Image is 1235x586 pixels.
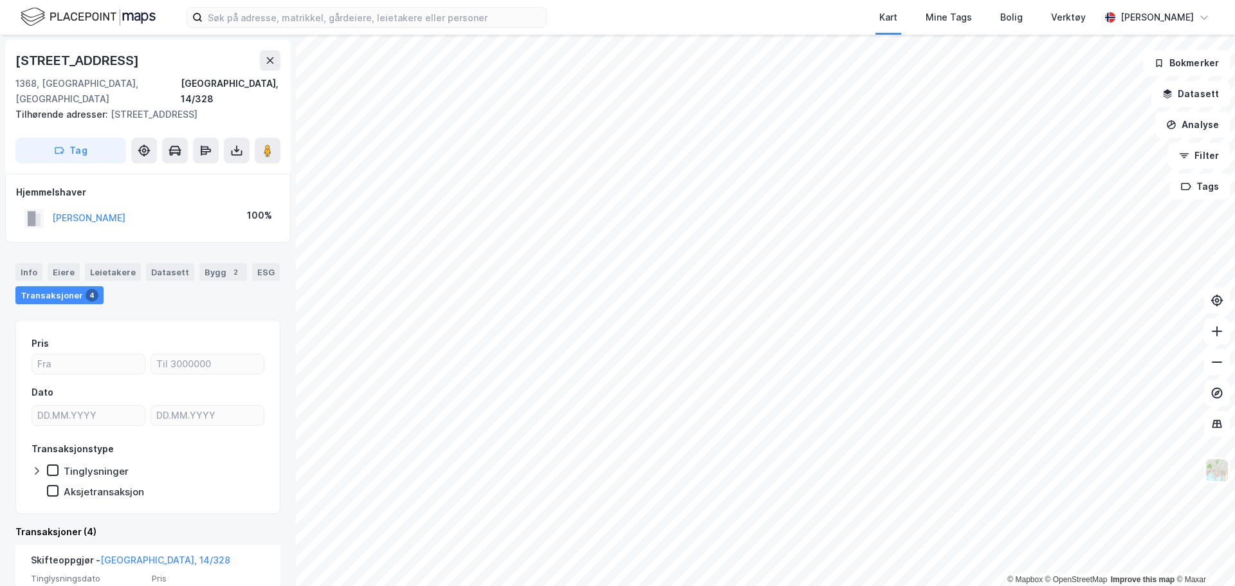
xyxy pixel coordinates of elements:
[1151,81,1230,107] button: Datasett
[32,354,145,374] input: Fra
[1171,524,1235,586] iframe: Chat Widget
[21,6,156,28] img: logo.f888ab2527a4732fd821a326f86c7f29.svg
[1007,575,1043,584] a: Mapbox
[879,10,897,25] div: Kart
[15,286,104,304] div: Transaksjoner
[1121,10,1194,25] div: [PERSON_NAME]
[151,406,264,425] input: DD.MM.YYYY
[85,263,141,281] div: Leietakere
[1205,458,1229,482] img: Z
[229,266,242,279] div: 2
[31,573,144,584] span: Tinglysningsdato
[31,553,230,573] div: Skifteoppgjør -
[15,109,111,120] span: Tilhørende adresser:
[1170,174,1230,199] button: Tags
[1000,10,1023,25] div: Bolig
[252,263,280,281] div: ESG
[32,406,145,425] input: DD.MM.YYYY
[926,10,972,25] div: Mine Tags
[15,76,181,107] div: 1368, [GEOGRAPHIC_DATA], [GEOGRAPHIC_DATA]
[151,354,264,374] input: Til 3000000
[1051,10,1086,25] div: Verktøy
[64,465,129,477] div: Tinglysninger
[48,263,80,281] div: Eiere
[1168,143,1230,169] button: Filter
[32,385,53,400] div: Dato
[64,486,144,498] div: Aksjetransaksjon
[15,107,270,122] div: [STREET_ADDRESS]
[15,263,42,281] div: Info
[1111,575,1175,584] a: Improve this map
[1155,112,1230,138] button: Analyse
[100,554,230,565] a: [GEOGRAPHIC_DATA], 14/328
[146,263,194,281] div: Datasett
[152,573,265,584] span: Pris
[203,8,546,27] input: Søk på adresse, matrikkel, gårdeiere, leietakere eller personer
[16,185,280,200] div: Hjemmelshaver
[15,138,126,163] button: Tag
[86,289,98,302] div: 4
[1045,575,1108,584] a: OpenStreetMap
[15,50,142,71] div: [STREET_ADDRESS]
[181,76,280,107] div: [GEOGRAPHIC_DATA], 14/328
[247,208,272,223] div: 100%
[15,524,280,540] div: Transaksjoner (4)
[1143,50,1230,76] button: Bokmerker
[32,336,49,351] div: Pris
[199,263,247,281] div: Bygg
[32,441,114,457] div: Transaksjonstype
